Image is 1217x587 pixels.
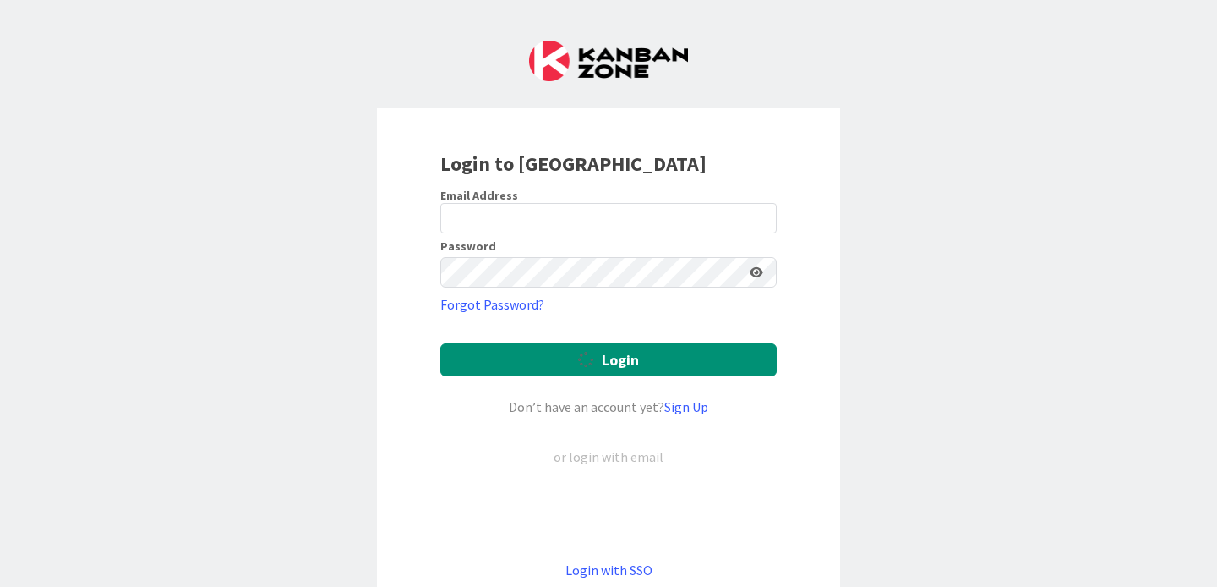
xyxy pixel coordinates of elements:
div: or login with email [549,447,668,467]
label: Password [440,240,496,252]
a: Login with SSO [565,562,652,579]
a: Forgot Password? [440,294,544,315]
b: Login to [GEOGRAPHIC_DATA] [440,151,707,177]
div: Don’t have an account yet? [440,397,777,417]
button: Login [440,343,777,376]
iframe: Sign in with Google Button [432,495,785,532]
label: Email Address [440,188,518,203]
img: Kanban Zone [529,41,688,81]
a: Sign Up [664,398,708,415]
